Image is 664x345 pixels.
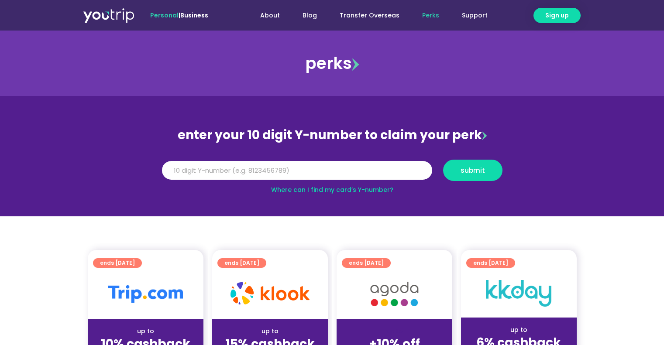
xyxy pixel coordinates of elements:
a: Blog [291,7,328,24]
div: up to [468,325,570,335]
a: ends [DATE] [93,258,142,268]
div: up to [219,327,321,336]
button: submit [443,160,502,181]
span: ends [DATE] [100,258,135,268]
span: Sign up [545,11,569,20]
span: submit [461,167,485,174]
span: ends [DATE] [349,258,384,268]
span: Personal [150,11,179,20]
a: Transfer Overseas [328,7,411,24]
a: Perks [411,7,451,24]
div: enter your 10 digit Y-number to claim your perk [158,124,507,147]
nav: Menu [232,7,499,24]
a: ends [DATE] [466,258,515,268]
span: ends [DATE] [224,258,259,268]
a: ends [DATE] [342,258,391,268]
a: About [249,7,291,24]
span: up to [386,327,403,335]
form: Y Number [162,160,502,188]
span: | [150,11,208,20]
a: Sign up [533,8,581,23]
div: up to [95,327,196,336]
a: ends [DATE] [217,258,266,268]
input: 10 digit Y-number (e.g. 8123456789) [162,161,432,180]
a: Support [451,7,499,24]
a: Where can I find my card’s Y-number? [271,185,393,194]
a: Business [180,11,208,20]
span: ends [DATE] [473,258,508,268]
